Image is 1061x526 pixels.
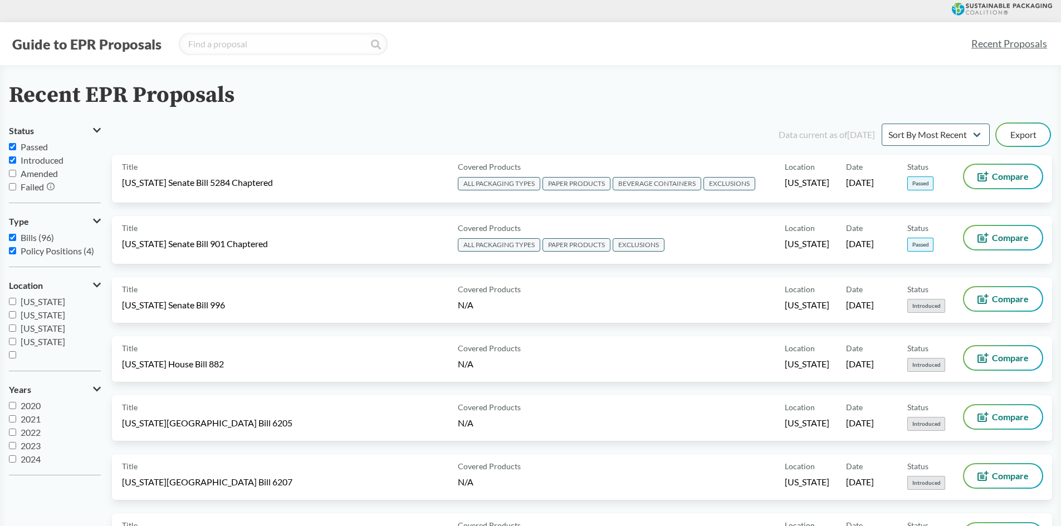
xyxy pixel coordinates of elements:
[785,342,815,354] span: Location
[21,296,65,307] span: [US_STATE]
[846,342,863,354] span: Date
[992,233,1029,242] span: Compare
[907,476,945,490] span: Introduced
[785,476,829,488] span: [US_STATE]
[542,177,610,190] span: PAPER PRODUCTS
[907,342,928,354] span: Status
[779,128,875,141] div: Data current as of [DATE]
[9,247,16,254] input: Policy Positions (4)
[613,177,701,190] span: BEVERAGE CONTAINERS
[9,156,16,164] input: Introduced
[785,222,815,234] span: Location
[9,126,34,136] span: Status
[9,217,29,227] span: Type
[122,283,138,295] span: Title
[122,342,138,354] span: Title
[964,464,1042,488] button: Compare
[458,358,473,369] span: N/A
[846,176,874,189] span: [DATE]
[21,323,65,333] span: [US_STATE]
[9,183,16,190] input: Failed
[846,460,863,472] span: Date
[9,455,16,463] input: 2024
[9,234,16,241] input: Bills (96)
[9,351,16,358] input: [GEOGRAPHIC_DATA]
[703,177,755,190] span: EXCLUSIONS
[458,401,521,413] span: Covered Products
[9,170,16,177] input: Amended
[21,141,48,152] span: Passed
[9,276,101,295] button: Location
[21,336,65,347] span: [US_STATE]
[785,283,815,295] span: Location
[21,440,41,451] span: 2023
[785,417,829,429] span: [US_STATE]
[907,417,945,431] span: Introduced
[9,442,16,449] input: 2023
[9,311,16,318] input: [US_STATE]
[21,245,94,256] span: Policy Positions (4)
[9,83,234,108] h2: Recent EPR Proposals
[613,238,664,252] span: EXCLUSIONS
[846,161,863,173] span: Date
[846,401,863,413] span: Date
[846,476,874,488] span: [DATE]
[458,460,521,472] span: Covered Products
[122,238,268,250] span: [US_STATE] Senate Bill 901 Chaptered
[907,460,928,472] span: Status
[9,281,43,291] span: Location
[21,414,41,424] span: 2021
[122,460,138,472] span: Title
[458,476,473,487] span: N/A
[9,325,16,332] input: [US_STATE]
[785,161,815,173] span: Location
[458,342,521,354] span: Covered Products
[9,121,101,140] button: Status
[9,415,16,422] input: 2021
[9,385,31,395] span: Years
[907,161,928,173] span: Status
[964,405,1042,429] button: Compare
[9,380,101,399] button: Years
[785,176,829,189] span: [US_STATE]
[9,212,101,231] button: Type
[122,417,292,429] span: [US_STATE][GEOGRAPHIC_DATA] Bill 6205
[907,358,945,372] span: Introduced
[458,238,540,252] span: ALL PACKAGING TYPES
[458,417,473,428] span: N/A
[964,226,1042,249] button: Compare
[122,222,138,234] span: Title
[964,165,1042,188] button: Compare
[21,168,58,179] span: Amended
[992,471,1029,480] span: Compare
[458,161,521,173] span: Covered Products
[907,238,933,252] span: Passed
[785,299,829,311] span: [US_STATE]
[9,338,16,345] input: [US_STATE]
[9,298,16,305] input: [US_STATE]
[785,358,829,370] span: [US_STATE]
[122,176,273,189] span: [US_STATE] Senate Bill 5284 Chaptered
[846,238,874,250] span: [DATE]
[846,417,874,429] span: [DATE]
[846,222,863,234] span: Date
[122,161,138,173] span: Title
[907,176,933,190] span: Passed
[9,143,16,150] input: Passed
[21,309,65,320] span: [US_STATE]
[846,358,874,370] span: [DATE]
[907,283,928,295] span: Status
[21,427,41,437] span: 2022
[122,358,224,370] span: [US_STATE] House Bill 882
[21,155,63,165] span: Introduced
[9,402,16,409] input: 2020
[964,346,1042,370] button: Compare
[785,460,815,472] span: Location
[907,299,945,313] span: Introduced
[9,429,16,436] input: 2022
[785,238,829,250] span: [US_STATE]
[179,33,388,55] input: Find a proposal
[122,299,225,311] span: [US_STATE] Senate Bill 996
[21,454,41,464] span: 2024
[458,222,521,234] span: Covered Products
